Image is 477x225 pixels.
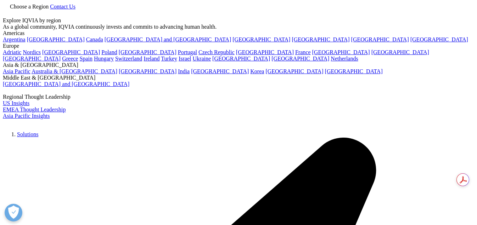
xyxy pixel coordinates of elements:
a: Solutions [17,131,38,137]
a: [GEOGRAPHIC_DATA] [3,56,61,62]
a: Hungary [94,56,114,62]
a: Asia Pacific Insights [3,113,50,119]
a: [GEOGRAPHIC_DATA] [212,56,270,62]
a: US Insights [3,100,29,106]
button: Open Preferences [5,204,22,221]
a: Asia Pacific [3,68,30,74]
a: [GEOGRAPHIC_DATA] [292,36,349,42]
a: [GEOGRAPHIC_DATA] [410,36,468,42]
a: [GEOGRAPHIC_DATA] [312,49,370,55]
a: Contact Us [50,4,75,10]
a: [GEOGRAPHIC_DATA] [119,49,176,55]
a: Poland [101,49,117,55]
a: Ukraine [193,56,211,62]
a: [GEOGRAPHIC_DATA] [271,56,329,62]
a: Turkey [161,56,177,62]
a: [GEOGRAPHIC_DATA] [265,68,323,74]
a: India [178,68,190,74]
a: Nordics [23,49,41,55]
a: EMEA Thought Leadership [3,106,66,112]
a: [GEOGRAPHIC_DATA] [191,68,249,74]
a: [GEOGRAPHIC_DATA] [236,49,294,55]
a: [GEOGRAPHIC_DATA] [351,36,409,42]
a: [GEOGRAPHIC_DATA] and [GEOGRAPHIC_DATA] [105,36,231,42]
a: Ireland [144,56,159,62]
div: Explore IQVIA by region [3,17,474,24]
a: [GEOGRAPHIC_DATA] [232,36,290,42]
a: France [295,49,311,55]
a: Australia & [GEOGRAPHIC_DATA] [32,68,117,74]
a: Korea [250,68,264,74]
a: [GEOGRAPHIC_DATA] [325,68,383,74]
a: Portugal [178,49,197,55]
div: Asia & [GEOGRAPHIC_DATA] [3,62,474,68]
a: [GEOGRAPHIC_DATA] and [GEOGRAPHIC_DATA] [3,81,129,87]
span: Choose a Region [10,4,49,10]
a: Israel [179,56,191,62]
a: Canada [86,36,103,42]
div: Americas [3,30,474,36]
a: Adriatic [3,49,21,55]
div: Middle East & [GEOGRAPHIC_DATA] [3,75,474,81]
a: [GEOGRAPHIC_DATA] [371,49,429,55]
div: As a global community, IQVIA continuously invests and commits to advancing human health. [3,24,474,30]
a: [GEOGRAPHIC_DATA] [42,49,100,55]
a: Argentina [3,36,26,42]
div: Europe [3,43,474,49]
div: Regional Thought Leadership [3,94,474,100]
a: [GEOGRAPHIC_DATA] [119,68,176,74]
a: Czech Republic [198,49,235,55]
a: Netherlands [331,56,358,62]
a: Switzerland [115,56,142,62]
a: [GEOGRAPHIC_DATA] [27,36,85,42]
a: Spain [79,56,92,62]
a: Greece [62,56,78,62]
